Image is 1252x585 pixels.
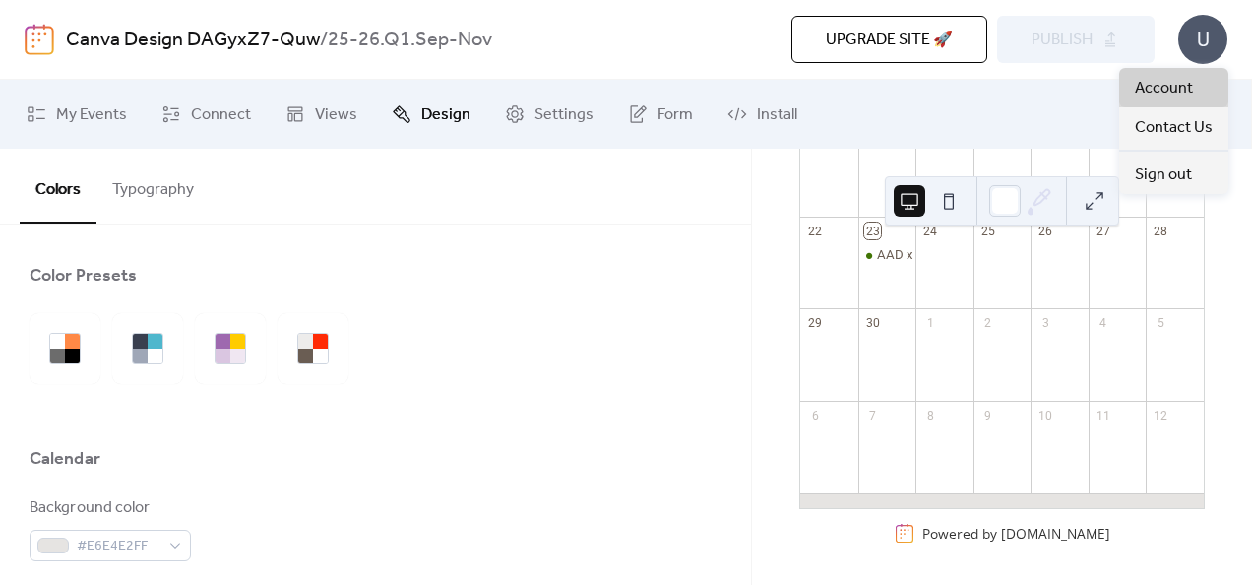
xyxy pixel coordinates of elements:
div: Background color [30,496,187,520]
a: Contact Us [1119,107,1228,147]
div: AAD x ICs Monthly Meeting [877,246,1034,264]
span: #E6E4E2FF [77,535,159,558]
div: U [1178,15,1227,64]
a: Design [377,88,485,141]
button: Typography [96,149,210,222]
a: Settings [490,88,608,141]
div: 29 [807,315,824,332]
div: 26 [1037,223,1054,239]
div: Color Presets [30,264,137,288]
span: Upgrade site 🚀 [826,29,953,52]
a: Account [1119,68,1228,107]
button: Upgrade site 🚀 [791,16,987,63]
a: Form [613,88,708,141]
span: My Events [56,103,127,127]
a: Canva Design DAGyxZ7-Quw [66,22,320,59]
div: 5 [1153,315,1169,332]
span: Settings [534,103,594,127]
div: 27 [1095,223,1111,239]
div: 4 [1095,315,1111,332]
img: logo [25,24,54,55]
div: 3 [1037,315,1054,332]
a: Install [713,88,812,141]
div: Calendar [30,447,100,471]
span: Views [315,103,357,127]
a: My Events [12,88,142,141]
div: 1 [922,315,939,332]
div: 30 [864,315,881,332]
div: 22 [807,223,824,239]
div: Powered by [922,524,1110,543]
div: 8 [922,408,939,424]
div: 24 [922,223,939,239]
div: 11 [1095,408,1111,424]
span: Contact Us [1135,116,1213,140]
div: 6 [807,408,824,424]
div: 10 [1037,408,1054,424]
button: Colors [20,149,96,224]
div: 23 [864,223,881,239]
span: Install [757,103,797,127]
span: Connect [191,103,251,127]
a: Views [271,88,372,141]
div: 7 [864,408,881,424]
a: Connect [147,88,266,141]
b: / [320,22,328,59]
a: [DOMAIN_NAME] [1001,524,1110,543]
span: Form [657,103,693,127]
div: AAD x ICs Monthly Meeting [858,246,916,264]
span: Account [1135,77,1193,100]
div: 25 [979,223,996,239]
div: 9 [979,408,996,424]
div: 2 [979,315,996,332]
div: 12 [1153,408,1169,424]
div: 28 [1153,223,1169,239]
b: 25-26.Q1.Sep-Nov [328,22,492,59]
span: Design [421,103,470,127]
span: Sign out [1135,163,1192,187]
